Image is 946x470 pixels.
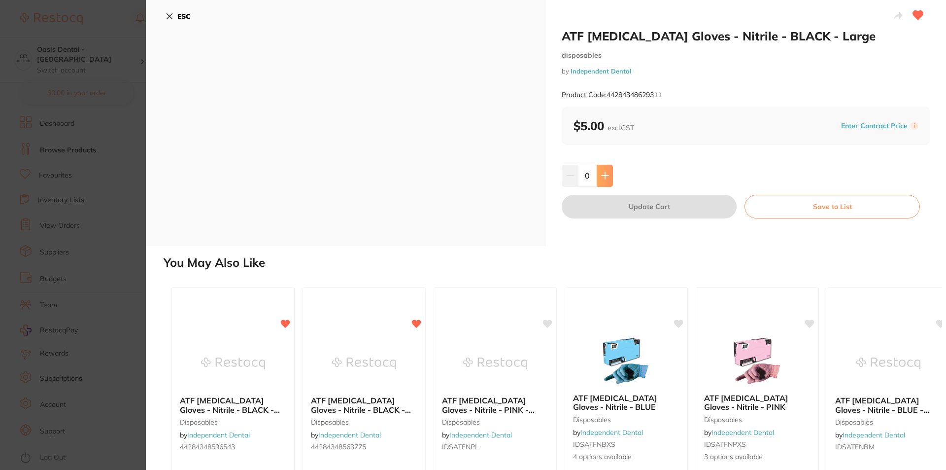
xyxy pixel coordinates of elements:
small: disposables [835,418,942,426]
span: 3 options available [704,452,811,462]
h2: You May Also Like [164,256,942,270]
button: Save to List [744,195,920,218]
small: IDSATFNPXS [704,440,811,448]
small: disposables [180,418,286,426]
img: ATF Dental Examination Gloves - Nitrile - PINK - Large [463,339,527,388]
span: excl. GST [608,123,634,132]
button: ESC [166,8,191,25]
a: Independent Dental [187,431,250,439]
small: Product Code: 44284348629311 [562,91,662,99]
button: Enter Contract Price [838,121,911,131]
img: ATF Dental Examination Gloves - Nitrile - BLACK - Medium [201,339,265,388]
span: by [835,431,905,439]
b: ATF Dental Examination Gloves - Nitrile - PINK [704,394,811,412]
small: IDSATFNPL [442,443,548,451]
a: Independent Dental [318,431,381,439]
img: ATF Dental Examination Gloves - Nitrile - BLUE - Medium [856,339,920,388]
b: ATF Dental Examination Gloves - Nitrile - BLACK - Small [311,396,417,414]
img: ATF Dental Examination Gloves - Nitrile - BLUE [594,336,658,386]
span: by [573,428,643,437]
b: $5.00 [574,118,634,133]
small: by [562,68,930,75]
span: 4 options available [573,452,679,462]
b: ESC [177,12,191,21]
a: Independent Dental [711,428,774,437]
b: ATF Dental Examination Gloves - Nitrile - BLUE - Medium [835,396,942,414]
a: Independent Dental [580,428,643,437]
small: disposables [562,51,930,60]
b: ATF Dental Examination Gloves - Nitrile - BLUE [573,394,679,412]
a: Independent Dental [571,67,631,75]
small: 44284348596543 [180,443,286,451]
a: Independent Dental [843,431,905,439]
small: disposables [442,418,548,426]
small: disposables [704,416,811,424]
img: ATF Dental Examination Gloves - Nitrile - BLACK - Small [332,339,396,388]
span: by [180,431,250,439]
small: disposables [573,416,679,424]
span: by [311,431,381,439]
small: IDSATFNBXS [573,440,679,448]
span: by [442,431,512,439]
img: ATF Dental Examination Gloves - Nitrile - PINK [725,336,789,386]
label: i [911,122,918,130]
b: ATF Dental Examination Gloves - Nitrile - BLACK - Medium [180,396,286,414]
small: IDSATFNBM [835,443,942,451]
span: by [704,428,774,437]
a: Independent Dental [449,431,512,439]
small: disposables [311,418,417,426]
small: 44284348563775 [311,443,417,451]
b: ATF Dental Examination Gloves - Nitrile - PINK - Large [442,396,548,414]
h2: ATF [MEDICAL_DATA] Gloves - Nitrile - BLACK - Large [562,29,930,43]
button: Update Cart [562,195,737,218]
